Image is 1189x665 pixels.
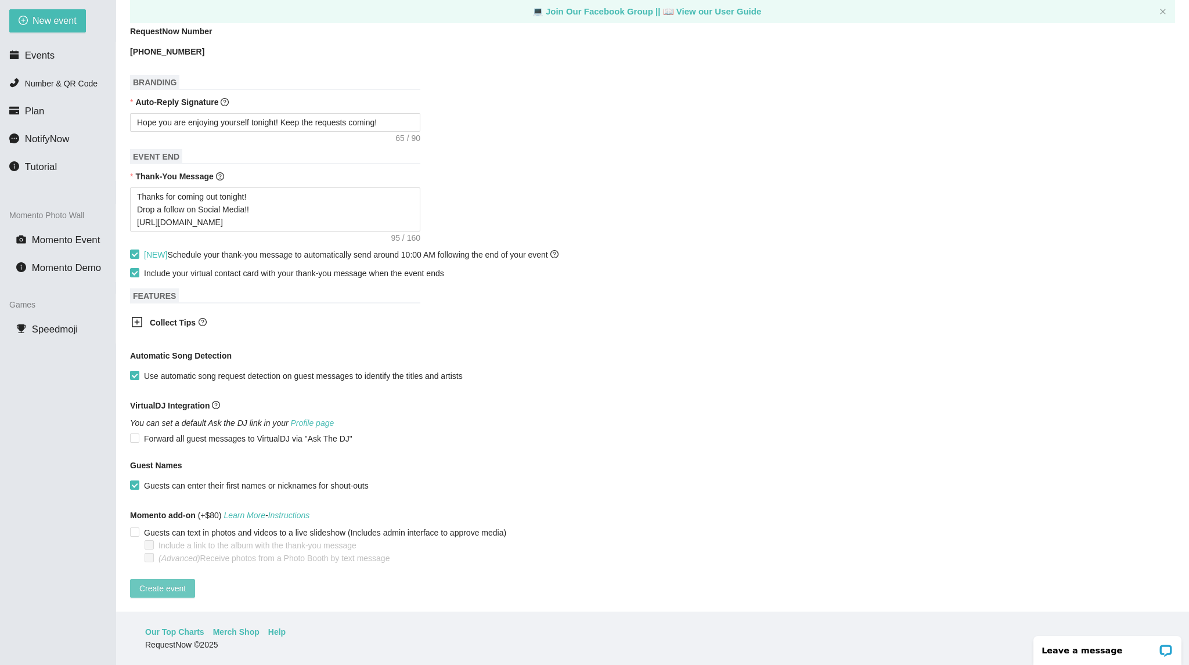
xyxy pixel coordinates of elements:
span: BRANDING [130,75,179,90]
span: info-circle [9,161,19,171]
span: Number & QR Code [25,79,98,88]
span: Momento Event [32,234,100,245]
button: plus-circleNew event [9,9,86,32]
span: Schedule your thank-you message to automatically send around 10:00 AM following the end of your e... [144,250,559,259]
b: Automatic Song Detection [130,349,232,362]
span: question-circle [199,318,207,326]
div: RequestNow © 2025 [145,638,1157,651]
a: laptop Join Our Facebook Group || [532,6,663,16]
span: Plan [25,106,45,117]
span: Include your virtual contact card with your thank-you message when the event ends [144,269,444,278]
span: EVENT END [130,149,182,164]
b: RequestNow Number [130,25,212,38]
span: New event [33,13,77,28]
b: Thank-You Message [135,172,213,181]
span: credit-card [9,106,19,115]
span: [NEW] [144,250,167,259]
b: [PHONE_NUMBER] [130,47,204,56]
a: Profile page [291,418,334,428]
span: Use automatic song request detection on guest messages to identify the titles and artists [139,370,467,382]
span: NotifyNow [25,133,69,144]
i: (Advanced) [158,554,200,563]
span: plus-square [131,316,143,328]
a: Instructions [268,511,310,520]
span: camera [16,234,26,244]
span: (+$80) [130,509,309,522]
span: Forward all guest messages to VirtualDJ via "Ask The DJ" [139,432,357,445]
button: close [1159,8,1166,16]
a: Learn More [224,511,265,520]
span: close [1159,8,1166,15]
textarea: Thanks for coming out tonight! Drop a follow on Social Media!! [URL][DOMAIN_NAME] [130,187,420,232]
span: Guests can enter their first names or nicknames for shout-outs [139,479,373,492]
span: question-circle [550,250,559,258]
span: Speedmoji [32,324,78,335]
b: Collect Tips [150,318,196,327]
div: Collect Tipsquestion-circle [122,309,412,338]
span: question-circle [212,401,220,409]
button: Create event [130,579,195,598]
span: calendar [9,50,19,60]
a: Merch Shop [213,626,260,638]
a: Help [268,626,286,638]
span: Create event [139,582,186,595]
span: question-circle [216,172,224,180]
textarea: Hope you are enjoying yourself tonight! Keep the requests coming! [130,113,420,132]
b: Momento add-on [130,511,196,520]
span: Momento Demo [32,262,101,273]
i: - [224,511,309,520]
span: laptop [532,6,543,16]
span: Guests can text in photos and videos to a live slideshow (Includes admin interface to approve media) [139,526,511,539]
a: laptop View our User Guide [663,6,762,16]
iframe: LiveChat chat widget [1026,628,1189,665]
span: trophy [16,324,26,334]
span: Events [25,50,55,61]
i: You can set a default Ask the DJ link in your [130,418,334,428]
span: Tutorial [25,161,57,172]
span: plus-circle [19,16,28,27]
span: question-circle [221,98,229,106]
a: Our Top Charts [145,626,204,638]
span: FEATURES [130,288,179,303]
b: Auto-Reply Signature [135,97,218,107]
span: message [9,133,19,143]
b: Guest Names [130,461,182,470]
b: VirtualDJ Integration [130,401,210,410]
span: laptop [663,6,674,16]
span: Receive photos from a Photo Booth by text message [154,552,394,565]
span: phone [9,78,19,88]
span: info-circle [16,262,26,272]
span: Include a link to the album with the thank-you message [154,539,361,552]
